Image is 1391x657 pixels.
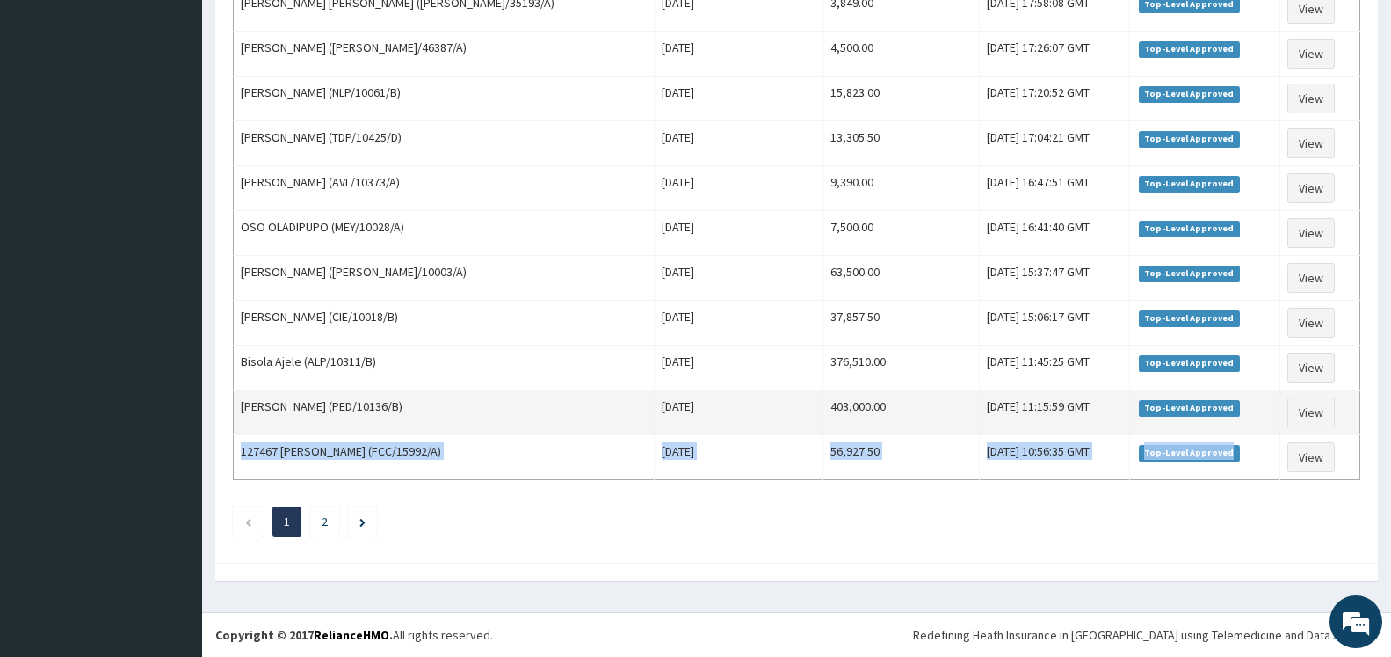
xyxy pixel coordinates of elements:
td: [DATE] 10:56:35 GMT [979,435,1130,480]
td: [DATE] 15:37:47 GMT [979,256,1130,301]
a: Next page [359,514,366,529]
a: Page 1 is your current page [284,514,290,529]
td: 127467 [PERSON_NAME] (FCC/15992/A) [234,435,655,480]
td: 403,000.00 [822,391,979,435]
td: [PERSON_NAME] (CIE/10018/B) [234,301,655,346]
div: Minimize live chat window [288,9,330,51]
a: View [1287,442,1335,472]
strong: Copyright © 2017 . [215,627,393,643]
span: Top-Level Approved [1139,445,1240,461]
a: View [1287,128,1335,158]
div: Chat with us now [91,99,295,121]
td: 37,857.50 [822,301,979,346]
a: View [1287,308,1335,338]
a: View [1287,398,1335,427]
td: [DATE] [654,301,822,346]
a: View [1287,218,1335,248]
td: 9,390.00 [822,166,979,211]
td: [DATE] [654,435,822,480]
span: Top-Level Approved [1139,310,1240,326]
a: View [1287,173,1335,203]
span: Top-Level Approved [1139,221,1240,237]
img: d_794563401_company_1708531726252_794563401 [33,88,71,132]
td: [PERSON_NAME] (AVL/10373/A) [234,166,655,211]
td: 56,927.50 [822,435,979,480]
span: Top-Level Approved [1139,266,1240,281]
td: 15,823.00 [822,77,979,121]
div: Redefining Heath Insurance in [GEOGRAPHIC_DATA] using Telemedicine and Data Science! [913,626,1378,644]
span: We're online! [102,209,243,387]
td: [DATE] 15:06:17 GMT [979,301,1130,346]
a: View [1287,353,1335,383]
td: [DATE] 11:15:59 GMT [979,391,1130,435]
td: [DATE] 17:20:52 GMT [979,77,1130,121]
td: [DATE] [654,346,822,391]
td: [DATE] [654,77,822,121]
td: [PERSON_NAME] (TDP/10425/D) [234,121,655,166]
textarea: Type your message and hit 'Enter' [9,456,335,517]
td: 376,510.00 [822,346,979,391]
td: Bisola Ajele (ALP/10311/B) [234,346,655,391]
td: 7,500.00 [822,211,979,256]
span: Top-Level Approved [1139,355,1240,371]
span: Top-Level Approved [1139,131,1240,147]
a: View [1287,84,1335,113]
a: RelianceHMO [314,627,389,643]
td: [DATE] [654,391,822,435]
td: 4,500.00 [822,32,979,77]
a: Page 2 [322,514,328,529]
td: [PERSON_NAME] ([PERSON_NAME]/46387/A) [234,32,655,77]
td: [PERSON_NAME] ([PERSON_NAME]/10003/A) [234,256,655,301]
span: Top-Level Approved [1139,176,1240,192]
td: [DATE] [654,211,822,256]
a: Previous page [244,514,252,529]
td: [DATE] [654,166,822,211]
td: [PERSON_NAME] (PED/10136/B) [234,391,655,435]
td: 13,305.50 [822,121,979,166]
td: [DATE] 16:41:40 GMT [979,211,1130,256]
td: [DATE] 16:47:51 GMT [979,166,1130,211]
td: [DATE] 17:26:07 GMT [979,32,1130,77]
td: 63,500.00 [822,256,979,301]
a: View [1287,263,1335,293]
td: [PERSON_NAME] (NLP/10061/B) [234,77,655,121]
footer: All rights reserved. [202,612,1391,657]
td: [DATE] [654,256,822,301]
span: Top-Level Approved [1139,86,1240,102]
td: [DATE] 17:04:21 GMT [979,121,1130,166]
td: OSO OLADIPUPO (MEY/10028/A) [234,211,655,256]
td: [DATE] [654,121,822,166]
span: Top-Level Approved [1139,400,1240,416]
td: [DATE] [654,32,822,77]
span: Top-Level Approved [1139,41,1240,57]
a: View [1287,39,1335,69]
td: [DATE] 11:45:25 GMT [979,346,1130,391]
